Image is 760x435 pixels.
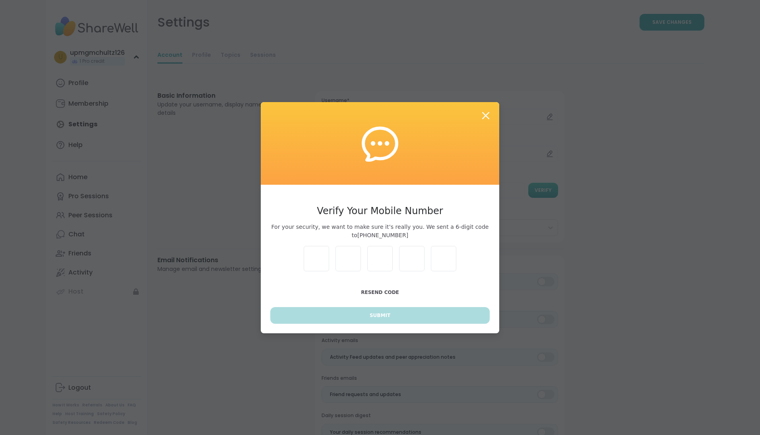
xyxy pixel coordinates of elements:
span: Resend Code [361,290,399,295]
h3: Verify Your Mobile Number [270,204,490,218]
button: Submit [270,307,490,324]
span: For your security, we want to make sure it’s really you. We sent a 6-digit code to [PHONE_NUMBER] [270,223,490,240]
span: Submit [370,312,390,319]
button: Resend Code [270,284,490,301]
